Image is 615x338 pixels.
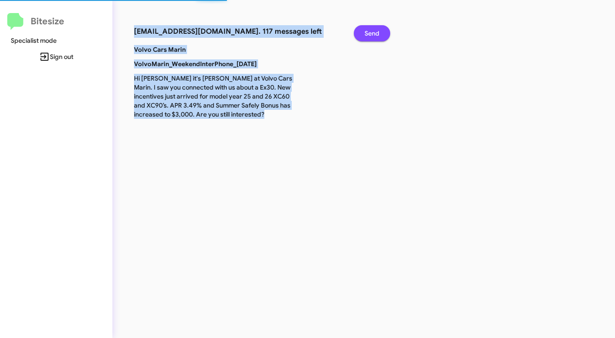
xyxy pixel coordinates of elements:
p: Hi [PERSON_NAME] it's [PERSON_NAME] at Volvo Cars Marin. I saw you connected with us about a Ex30... [127,74,303,119]
h3: [EMAIL_ADDRESS][DOMAIN_NAME]. 117 messages left [134,25,340,38]
a: Bitesize [7,13,64,30]
span: Send [365,25,379,41]
b: Volvo Cars Marin [134,45,186,54]
span: Sign out [7,49,105,65]
button: Send [354,25,390,41]
b: VolvoMarin_WeekendInterPhone_[DATE] [134,60,257,68]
